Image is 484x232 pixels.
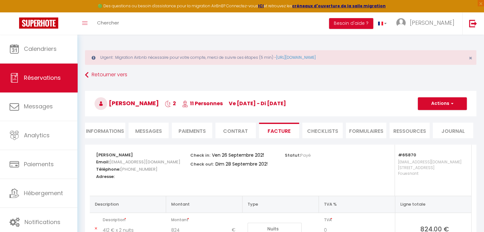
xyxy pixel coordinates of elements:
li: Contrat [215,123,256,138]
strong: [PERSON_NAME] [96,152,133,158]
th: TVA % [319,196,395,213]
a: [URL][DOMAIN_NAME] [276,55,316,60]
span: Messages [135,127,162,135]
span: [PERSON_NAME] [410,19,454,27]
strong: Adresse: [96,174,115,180]
button: Ouvrir le widget de chat LiveChat [5,3,24,22]
button: Besoin d'aide ? [329,18,373,29]
a: ICI [258,3,264,9]
a: ... [PERSON_NAME] [391,12,462,35]
a: créneaux d'ouverture de la salle migration [292,3,386,9]
span: 2 [165,100,176,107]
th: Type [242,196,319,213]
strong: Email: [96,159,109,165]
img: logout [469,19,477,27]
span: × [469,54,472,62]
li: FORMULAIRES [346,123,386,138]
strong: Téléphone: [96,166,120,172]
button: Actions [418,97,467,110]
p: Check in: [190,151,210,158]
th: Ligne totale [395,196,471,213]
span: [EMAIL_ADDRESS][DOMAIN_NAME] [109,157,180,167]
li: Ressources [389,123,430,138]
span: Notifications [25,218,60,226]
span: 11 Personnes [182,100,223,107]
span: Chercher [97,19,119,26]
li: CHECKLISTS [302,123,343,138]
span: ve [DATE] - di [DATE] [229,100,286,107]
span: Analytics [24,131,50,139]
span: Calendriers [24,45,57,53]
span: Montant [171,215,240,224]
div: Urgent : Migration Airbnb nécessaire pour votre compte, merci de suivre ces étapes (5 min) - [85,50,476,65]
img: Super Booking [19,17,58,29]
th: Description [90,196,166,213]
span: [PERSON_NAME] [95,99,159,107]
a: Chercher [92,12,124,35]
li: Informations [85,123,125,138]
a: Retourner vers [85,69,476,81]
li: Journal [433,123,473,138]
strong: #65870 [398,152,416,158]
p: [EMAIL_ADDRESS][DOMAIN_NAME] [STREET_ADDRESS] Fouesnant [398,158,465,189]
button: Close [469,55,472,61]
p: Statut: [285,151,311,158]
span: Réservations [24,74,61,82]
p: Check out: [190,160,214,167]
span: Payé [300,152,311,158]
li: Facture [259,123,299,138]
span: [PHONE_NUMBER] [120,165,158,174]
span: Hébergement [24,189,63,197]
span: Messages [24,102,53,110]
li: Paiements [172,123,212,138]
span: Description [103,215,164,224]
span: TVA [324,215,392,224]
th: Montant [166,196,242,213]
span: Paiements [24,160,54,168]
img: ... [396,18,406,28]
